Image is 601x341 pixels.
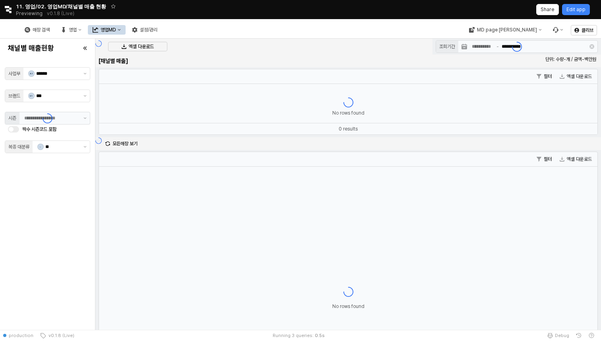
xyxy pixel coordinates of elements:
[112,140,138,147] p: 모든매장 보기
[33,27,50,33] div: 매장 검색
[8,92,20,100] div: 브랜드
[8,44,70,52] h4: 채널별 매출현황
[464,25,546,35] button: MD page [PERSON_NAME]
[16,8,79,19] div: Previewing v0.1.8 (Live)
[69,27,77,33] div: 영업
[140,27,157,33] div: 설정/관리
[16,2,106,10] span: 11. 영업/02. 영업MD/채널별 매출 현황
[22,127,56,132] span: 짝수 시즌코드 포함
[536,4,559,15] button: Share app
[38,144,43,150] span: -
[9,332,33,339] span: production
[43,8,79,19] button: Releases and History
[522,56,596,63] p: 단위: 수량-개 / 금액-백만원
[109,2,117,10] button: Add app to favorites
[47,10,74,17] p: v0.1.8 (Live)
[315,332,325,339] span: 0.5 s
[541,6,554,13] p: Share
[8,70,20,78] div: 사업부
[95,39,601,330] main: App Frame
[8,143,29,151] div: 복종 대분류
[129,43,154,50] p: 엑셀 다운로드
[582,27,593,33] p: 클리브
[273,332,314,339] div: Running 3 queries:
[127,25,162,35] button: 설정/관리
[102,137,141,150] button: Close
[37,330,78,341] button: v0.1.8 (Live)
[20,25,54,35] button: 매장 검색
[464,25,546,35] div: MD page 이동
[571,25,597,35] button: 클리브
[108,42,167,51] button: 엑셀 다운로드
[585,330,598,341] button: Help
[29,71,34,76] span: A1
[544,330,572,341] button: Debug
[548,25,568,35] div: Menu item 6
[80,141,90,153] button: 제안 사항 표시
[46,332,74,339] span: v0.1.8 (Live)
[572,330,585,341] button: History
[99,57,261,64] h6: [채널별 매출]
[566,6,585,13] p: Edit app
[555,332,569,339] span: Debug
[29,93,34,99] span: 01
[101,27,116,33] div: 영업MD
[56,25,86,35] button: 영업
[80,68,90,80] button: 제안 사항 표시
[80,90,90,102] button: 제안 사항 표시
[477,27,537,33] div: MD page [PERSON_NAME]
[562,4,590,15] button: Edit app
[16,10,43,18] span: Previewing
[88,25,126,35] button: 영업MD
